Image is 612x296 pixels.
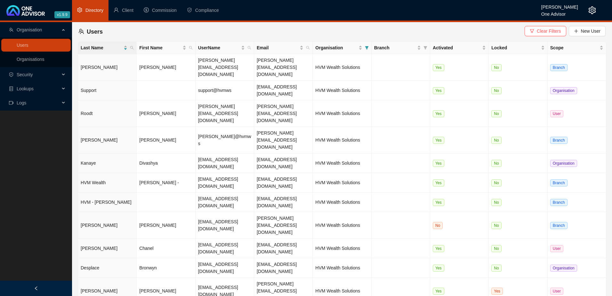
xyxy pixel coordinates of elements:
[313,81,371,100] td: HVM Wealth Solutions
[78,127,137,153] td: [PERSON_NAME]
[537,28,561,35] span: Clear Filters
[137,212,195,239] td: [PERSON_NAME]
[139,44,181,51] span: First Name
[550,265,577,272] span: Organisation
[254,153,313,173] td: [EMAIL_ADDRESS][DOMAIN_NAME]
[87,29,103,35] span: Users
[374,44,416,51] span: Branch
[433,64,444,71] span: Yes
[137,100,195,127] td: [PERSON_NAME]
[433,179,444,186] span: Yes
[491,64,501,71] span: No
[574,29,578,33] span: plus
[187,7,192,12] span: safety
[433,288,444,295] span: Yes
[422,43,429,53] span: filter
[254,81,313,100] td: [EMAIL_ADDRESS][DOMAIN_NAME]
[588,6,596,14] span: setting
[315,44,357,51] span: Organisation
[137,127,195,153] td: [PERSON_NAME]
[196,193,254,212] td: [EMAIL_ADDRESS][DOMAIN_NAME]
[313,42,371,54] th: Organisation
[78,100,137,127] td: Roodt
[196,127,254,153] td: [PERSON_NAME]@hvmws
[6,5,45,16] img: 2df55531c6924b55f21c4cf5d4484680-logo-light.svg
[254,258,313,278] td: [EMAIL_ADDRESS][DOMAIN_NAME]
[313,239,371,258] td: HVM Wealth Solutions
[313,258,371,278] td: HVM Wealth Solutions
[491,179,501,186] span: No
[550,87,577,94] span: Organisation
[491,110,501,117] span: No
[246,43,253,53] span: search
[491,87,501,94] span: No
[17,43,28,48] a: Users
[489,42,547,54] th: Locked
[305,43,311,53] span: search
[85,8,103,13] span: Directory
[254,239,313,258] td: [EMAIL_ADDRESS][DOMAIN_NAME]
[306,46,310,50] span: search
[550,160,577,167] span: Organisation
[254,54,313,81] td: [PERSON_NAME][EMAIL_ADDRESS][DOMAIN_NAME]
[196,54,254,81] td: [PERSON_NAME][EMAIL_ADDRESS][DOMAIN_NAME]
[365,46,369,50] span: filter
[254,193,313,212] td: [EMAIL_ADDRESS][DOMAIN_NAME]
[195,8,219,13] span: Compliance
[550,199,568,206] span: Branch
[550,64,568,71] span: Branch
[78,153,137,173] td: Kanaye
[129,43,135,53] span: search
[550,288,563,295] span: User
[196,212,254,239] td: [EMAIL_ADDRESS][DOMAIN_NAME]
[313,153,371,173] td: HVM Wealth Solutions
[550,110,563,117] span: User
[254,127,313,153] td: [PERSON_NAME][EMAIL_ADDRESS][DOMAIN_NAME]
[78,54,137,81] td: [PERSON_NAME]
[9,101,13,105] span: video-camera
[550,179,568,186] span: Branch
[78,212,137,239] td: [PERSON_NAME]
[196,239,254,258] td: [EMAIL_ADDRESS][DOMAIN_NAME]
[433,44,481,51] span: Activated
[188,43,194,53] span: search
[372,42,430,54] th: Branch
[152,8,177,13] span: Commission
[196,81,254,100] td: support@hvmws
[491,222,501,229] span: No
[491,137,501,144] span: No
[569,26,606,36] button: New User
[78,29,84,34] span: team
[433,137,444,144] span: Yes
[196,173,254,193] td: [EMAIL_ADDRESS][DOMAIN_NAME]
[433,160,444,167] span: Yes
[491,245,501,252] span: No
[122,8,133,13] span: Client
[257,44,298,51] span: Email
[491,288,503,295] span: Yes
[17,100,26,105] span: Logs
[548,42,606,54] th: Scope
[9,28,13,32] span: team
[137,42,195,54] th: First Name
[17,86,34,91] span: Lookups
[17,72,33,77] span: Security
[114,7,119,12] span: user
[313,193,371,212] td: HVM Wealth Solutions
[54,11,70,18] span: v1.9.9
[433,245,444,252] span: Yes
[541,9,578,16] div: One Advisor
[81,44,122,51] span: Last Name
[78,193,137,212] td: HVM - [PERSON_NAME]
[541,2,578,9] div: [PERSON_NAME]
[189,46,193,50] span: search
[313,173,371,193] td: HVM Wealth Solutions
[313,212,371,239] td: HVM Wealth Solutions
[550,222,568,229] span: Branch
[137,239,195,258] td: Chanel
[491,44,539,51] span: Locked
[550,137,568,144] span: Branch
[550,44,598,51] span: Scope
[433,87,444,94] span: Yes
[254,173,313,193] td: [EMAIL_ADDRESS][DOMAIN_NAME]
